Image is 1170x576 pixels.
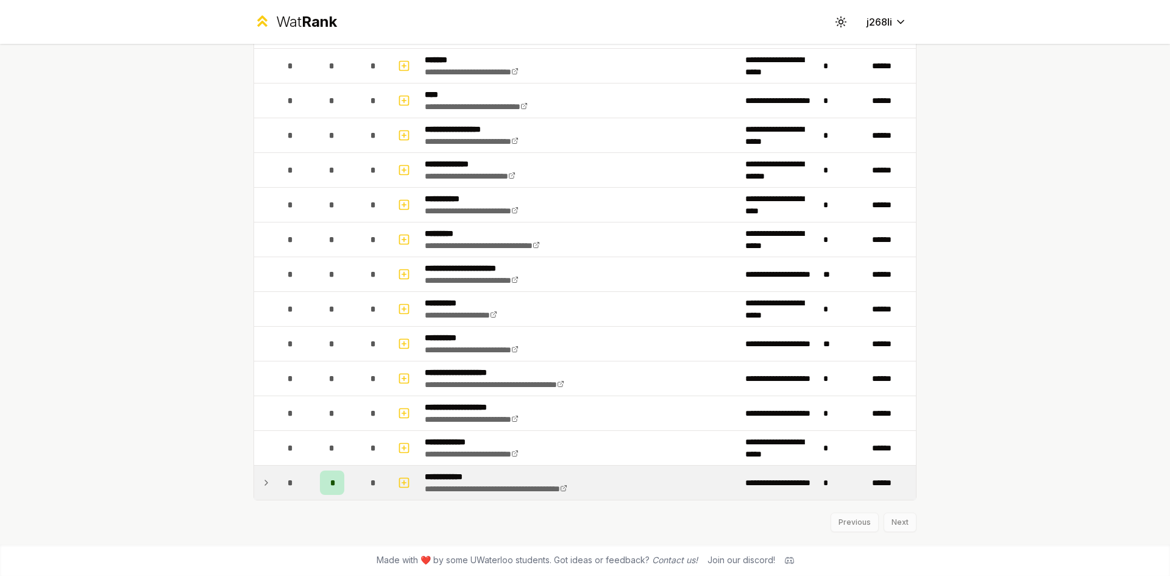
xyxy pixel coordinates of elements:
div: Join our discord! [707,554,775,566]
a: Contact us! [652,555,698,565]
span: Made with ❤️ by some UWaterloo students. Got ideas or feedback? [377,554,698,566]
span: j268li [867,15,892,29]
span: Rank [302,13,337,30]
div: Wat [276,12,337,32]
button: j268li [857,11,916,33]
a: WatRank [253,12,337,32]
